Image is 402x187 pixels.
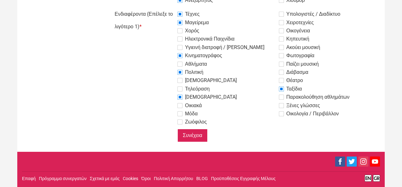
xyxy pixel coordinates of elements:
label: Υγιεινή διατροφή / [PERSON_NAME] [177,44,264,51]
label: Ταξίδια [279,85,302,93]
a: Όροι [141,176,151,181]
label: Ξένες γλώσσες [279,102,320,109]
a: Instagram [358,157,368,167]
label: Κηπευτική [279,35,309,43]
label: Ενδιαφέροντα (Επέλεξε το λιγότερο 1) [115,8,174,33]
label: Υπολογιστές / Διαδίκτυο [279,10,340,18]
a: Twitter [347,157,357,167]
label: Αθλήματα [177,60,207,68]
a: BLOG [196,176,208,181]
label: Θέατρο [279,77,303,84]
a: Facebook [335,157,345,167]
label: Οικιακά [177,102,202,109]
label: Παίζει μουσική [279,60,319,68]
label: Διάβασμα [279,69,308,76]
label: Ακούει μουσική [279,44,320,51]
a: Επαφή [22,176,36,181]
label: Ηλεκτρονικά Παιχνίδια [177,35,235,43]
label: Τηλεόραση [177,85,210,93]
label: Μαγείρεμα [177,19,209,26]
a: Σχετικά με εμάς [90,176,120,181]
label: Μόδα [177,110,198,118]
a: YouTube [370,157,380,167]
label: [DEMOGRAPHIC_DATA] [177,93,237,101]
label: Παρακολούθηση αθλημάτων [279,93,350,101]
label: Χειροτεχνίες [279,19,314,26]
label: [DEMOGRAPHIC_DATA] [177,77,237,84]
a: Πολιτική Απορρήτου [154,176,193,181]
input: Συνέχεια [177,129,208,142]
label: Πολιτική [177,69,203,76]
label: Οικολογία / Περιβάλλον [279,110,339,118]
label: Ζωόφιλος [177,118,207,126]
a: Πρόγραμμα συνεργατών [39,176,87,181]
a: Προϋποθέσεις Εγγραφής Μέλους [211,176,275,181]
label: Χορός [177,27,199,35]
label: Κινηματογράφος [177,52,222,59]
a: Cookies [123,176,138,181]
label: Οικογένεια [279,27,310,35]
label: Τέχνες [177,10,199,18]
label: Φωτογραφία [279,52,315,59]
